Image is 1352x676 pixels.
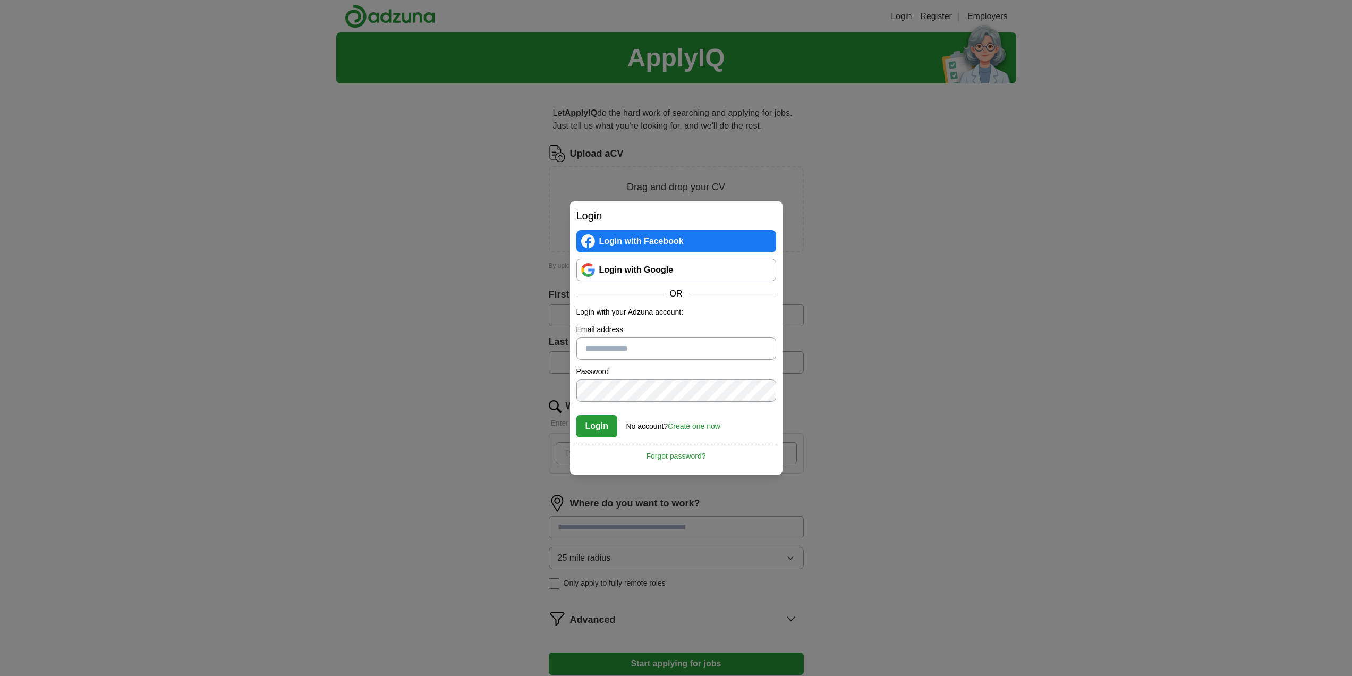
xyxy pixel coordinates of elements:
[576,208,776,224] h2: Login
[576,444,776,462] a: Forgot password?
[576,259,776,281] a: Login with Google
[576,307,776,318] p: Login with your Adzuna account:
[626,415,720,432] div: No account?
[576,324,776,335] label: Email address
[576,366,776,377] label: Password
[668,422,720,430] a: Create one now
[664,288,689,300] span: OR
[576,415,618,437] button: Login
[576,230,776,252] a: Login with Facebook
